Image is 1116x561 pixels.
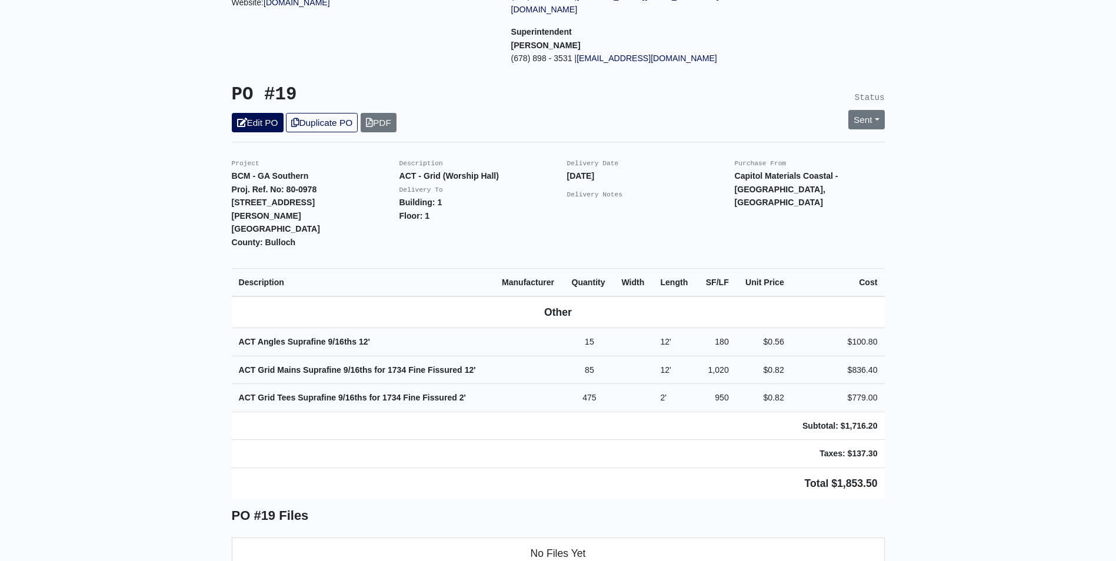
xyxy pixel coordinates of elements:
th: Width [614,268,653,296]
td: 15 [564,328,614,356]
small: Delivery To [399,186,443,193]
td: Taxes: $137.30 [791,440,885,468]
p: (678) 898 - 3531 | [511,52,773,65]
strong: Floor: 1 [399,211,430,221]
strong: ACT Angles Suprafine 9/16ths [239,337,370,346]
strong: County: Bulloch [232,238,296,247]
strong: [STREET_ADDRESS][PERSON_NAME] [232,198,315,221]
small: Delivery Notes [567,191,623,198]
h3: PO #19 [232,84,549,106]
small: Project [232,160,259,167]
td: $836.40 [791,356,885,384]
span: 12' [660,365,671,375]
small: Status [855,93,885,102]
th: Unit Price [736,268,791,296]
strong: Proj. Ref. No: 80-0978 [232,185,317,194]
td: Subtotal: $1,716.20 [791,412,885,440]
p: Capitol Materials Coastal - [GEOGRAPHIC_DATA], [GEOGRAPHIC_DATA] [735,169,885,209]
strong: Building: 1 [399,198,442,207]
strong: ACT Grid Mains Suprafine 9/16ths for 1734 Fine Fissured [239,365,476,375]
a: [EMAIL_ADDRESS][DOMAIN_NAME] [577,54,717,63]
small: Description [399,160,443,167]
strong: [DATE] [567,171,595,181]
td: Total $1,853.50 [232,467,885,499]
strong: ACT - Grid (Worship Hall) [399,171,499,181]
small: Purchase From [735,160,787,167]
b: Other [544,306,572,318]
span: 12' [359,337,370,346]
td: 950 [697,384,736,412]
strong: BCM - GA Southern [232,171,309,181]
td: 475 [564,384,614,412]
span: 2' [459,393,466,402]
span: 2' [660,393,667,402]
th: SF/LF [697,268,736,296]
strong: [PERSON_NAME] [511,41,581,50]
a: Duplicate PO [286,113,358,132]
a: Sent [848,110,885,129]
td: 180 [697,328,736,356]
strong: ACT Grid Tees Suprafine 9/16ths for 1734 Fine Fissured [239,393,466,402]
a: PDF [361,113,397,132]
strong: [GEOGRAPHIC_DATA] [232,224,320,233]
small: Delivery Date [567,160,619,167]
th: Cost [791,268,885,296]
td: $779.00 [791,384,885,412]
th: Description [232,268,495,296]
td: $0.82 [736,356,791,384]
td: 1,020 [697,356,736,384]
td: $0.82 [736,384,791,412]
th: Manufacturer [495,268,565,296]
span: Superintendent [511,27,572,36]
a: Edit PO [232,113,284,132]
th: Quantity [564,268,614,296]
th: Length [653,268,697,296]
h5: PO #19 Files [232,508,885,523]
span: 12' [660,337,671,346]
span: 12' [465,365,476,375]
td: $0.56 [736,328,791,356]
td: 85 [564,356,614,384]
td: $100.80 [791,328,885,356]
